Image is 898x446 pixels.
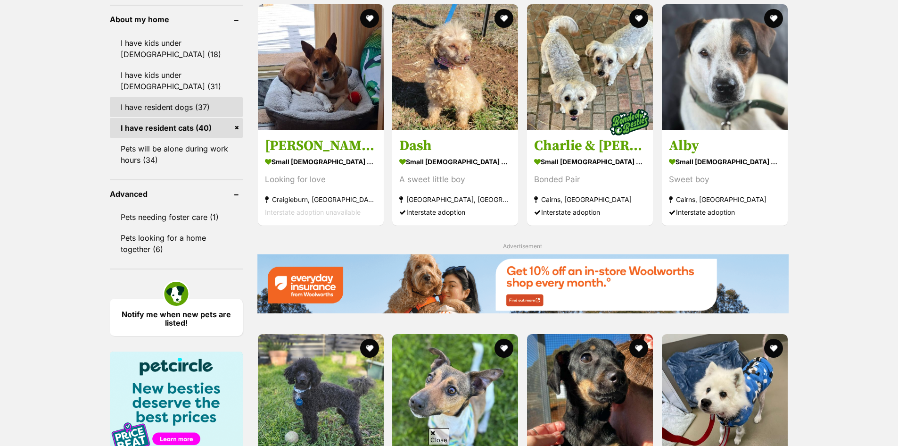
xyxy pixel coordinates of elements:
[258,130,384,226] a: [PERSON_NAME] With The Socks small [DEMOGRAPHIC_DATA] Dog Looking for love Craigieburn, [GEOGRAPH...
[360,339,379,358] button: favourite
[534,137,646,155] h3: Charlie & [PERSON_NAME]
[265,137,377,155] h3: [PERSON_NAME] With The Socks
[399,173,511,186] div: A sweet little boy
[764,339,783,358] button: favourite
[669,173,781,186] div: Sweet boy
[110,190,243,198] header: Advanced
[534,155,646,168] strong: small [DEMOGRAPHIC_DATA] Dog
[360,9,379,28] button: favourite
[265,208,361,216] span: Interstate adoption unavailable
[258,4,384,130] img: Mr Fox With The Socks - Jack Russell Terrier Dog
[494,339,513,358] button: favourite
[527,4,653,130] img: Charlie & Isa - Maltese Dog
[428,428,449,445] span: Close
[110,65,243,96] a: I have kids under [DEMOGRAPHIC_DATA] (31)
[110,15,243,24] header: About my home
[265,173,377,186] div: Looking for love
[527,130,653,226] a: Charlie & [PERSON_NAME] small [DEMOGRAPHIC_DATA] Dog Bonded Pair Cairns, [GEOGRAPHIC_DATA] Inters...
[110,299,243,336] a: Notify me when new pets are listed!
[669,206,781,219] div: Interstate adoption
[110,118,243,138] a: I have resident cats (40)
[399,206,511,219] div: Interstate adoption
[606,99,653,146] img: bonded besties
[110,207,243,227] a: Pets needing foster care (1)
[662,130,788,226] a: Alby small [DEMOGRAPHIC_DATA] Dog Sweet boy Cairns, [GEOGRAPHIC_DATA] Interstate adoption
[110,228,243,259] a: Pets looking for a home together (6)
[629,9,648,28] button: favourite
[392,130,518,226] a: Dash small [DEMOGRAPHIC_DATA] Dog A sweet little boy [GEOGRAPHIC_DATA], [GEOGRAPHIC_DATA] Interst...
[494,9,513,28] button: favourite
[110,33,243,64] a: I have kids under [DEMOGRAPHIC_DATA] (18)
[265,155,377,168] strong: small [DEMOGRAPHIC_DATA] Dog
[629,339,648,358] button: favourite
[399,155,511,168] strong: small [DEMOGRAPHIC_DATA] Dog
[265,193,377,206] strong: Craigieburn, [GEOGRAPHIC_DATA]
[764,9,783,28] button: favourite
[257,254,789,315] a: Everyday Insurance promotional banner
[399,137,511,155] h3: Dash
[534,206,646,219] div: Interstate adoption
[534,173,646,186] div: Bonded Pair
[534,193,646,206] strong: Cairns, [GEOGRAPHIC_DATA]
[110,139,243,170] a: Pets will be alone during work hours (34)
[669,137,781,155] h3: Alby
[399,193,511,206] strong: [GEOGRAPHIC_DATA], [GEOGRAPHIC_DATA]
[392,4,518,130] img: Dash - Poodle (Toy) Dog
[257,254,789,313] img: Everyday Insurance promotional banner
[503,243,542,250] span: Advertisement
[669,193,781,206] strong: Cairns, [GEOGRAPHIC_DATA]
[110,97,243,117] a: I have resident dogs (37)
[662,4,788,130] img: Alby - Jack Russell Terrier Dog
[669,155,781,168] strong: small [DEMOGRAPHIC_DATA] Dog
